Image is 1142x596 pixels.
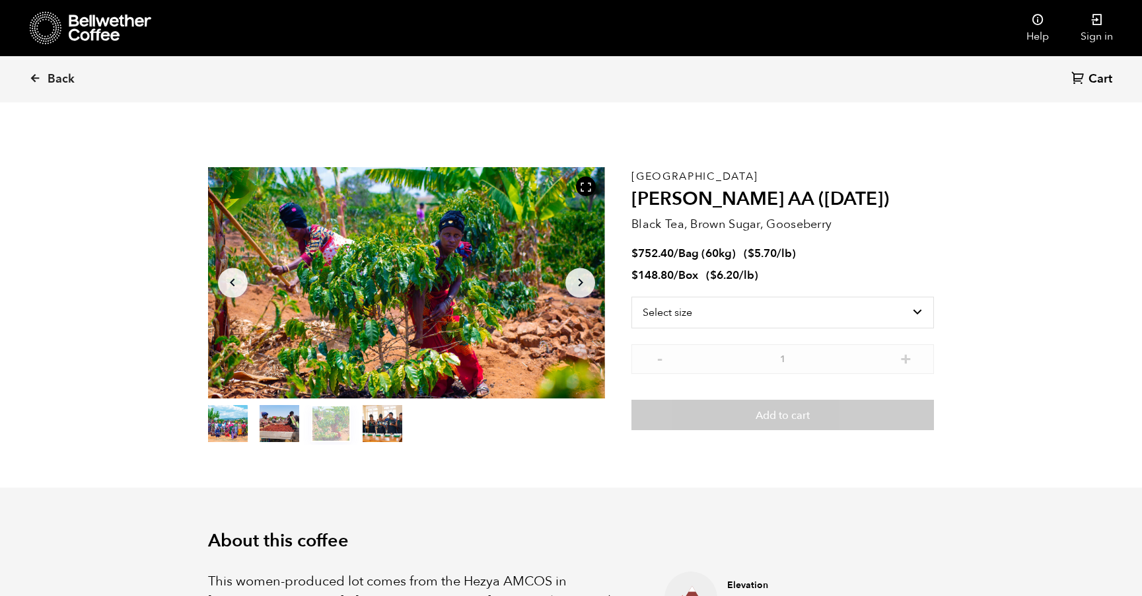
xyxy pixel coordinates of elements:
[208,531,935,552] h2: About this coffee
[674,268,678,283] span: /
[631,268,674,283] bdi: 148.80
[739,268,754,283] span: /lb
[710,268,717,283] span: $
[631,246,638,261] span: $
[1071,71,1116,89] a: Cart
[777,246,792,261] span: /lb
[674,246,678,261] span: /
[631,246,674,261] bdi: 752.40
[748,246,754,261] span: $
[651,351,668,364] button: -
[678,246,736,261] span: Bag (60kg)
[631,188,934,211] h2: [PERSON_NAME] AA ([DATE])
[631,268,638,283] span: $
[1088,71,1112,87] span: Cart
[678,268,698,283] span: Box
[631,215,934,233] p: Black Tea, Brown Sugar, Gooseberry
[706,268,758,283] span: ( )
[48,71,75,87] span: Back
[744,246,796,261] span: ( )
[748,246,777,261] bdi: 5.70
[631,400,934,430] button: Add to cart
[727,579,913,592] h4: Elevation
[710,268,739,283] bdi: 6.20
[898,351,914,364] button: +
